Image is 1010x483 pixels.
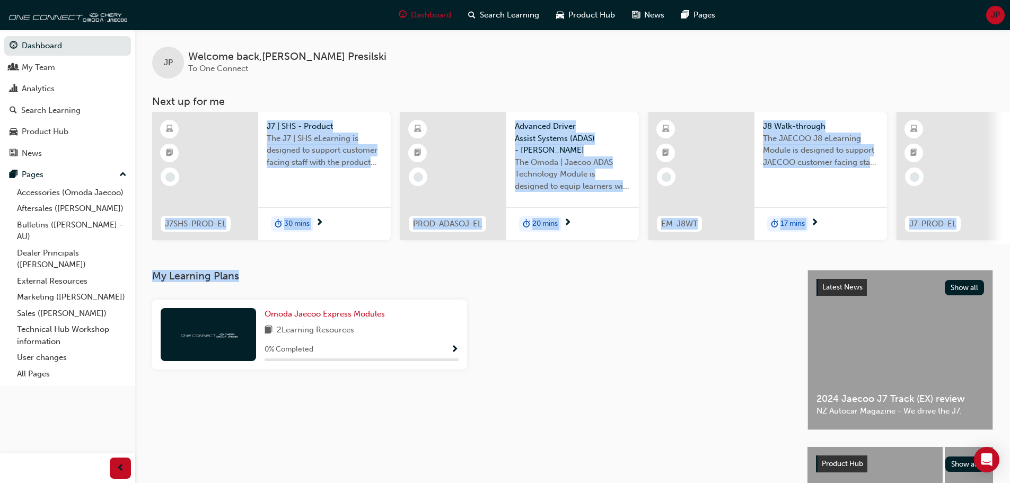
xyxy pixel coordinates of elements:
span: learningResourceType_ELEARNING-icon [662,122,670,136]
span: J7SHS-PROD-EL [165,218,226,230]
span: pages-icon [10,170,17,180]
span: news-icon [632,8,640,22]
div: Pages [22,169,43,181]
a: Product Hub [4,122,131,142]
span: booktick-icon [414,146,421,160]
img: oneconnect [179,329,238,339]
a: Aftersales ([PERSON_NAME]) [13,200,131,217]
span: Product Hub [568,9,615,21]
a: Sales ([PERSON_NAME]) [13,305,131,322]
span: people-icon [10,63,17,73]
span: learningRecordVerb_NONE-icon [910,172,919,182]
span: up-icon [119,168,127,182]
span: learningResourceType_ELEARNING-icon [910,122,918,136]
span: Product Hub [822,459,863,468]
a: pages-iconPages [673,4,724,26]
a: guage-iconDashboard [390,4,460,26]
a: Product HubShow all [816,455,985,472]
span: booktick-icon [662,146,670,160]
a: car-iconProduct Hub [548,4,623,26]
span: The J7 | SHS eLearning is designed to support customer facing staff with the product and sales in... [267,133,382,169]
a: Analytics [4,79,131,99]
span: guage-icon [399,8,407,22]
a: Dealer Principals ([PERSON_NAME]) [13,245,131,273]
div: Open Intercom Messenger [974,447,999,472]
span: 17 mins [780,218,805,230]
h3: Next up for me [135,95,1010,108]
span: Search Learning [480,9,539,21]
a: news-iconNews [623,4,673,26]
img: oneconnect [5,4,127,25]
span: 0 % Completed [265,344,313,356]
button: Pages [4,165,131,185]
div: Search Learning [21,104,81,117]
a: PROD-ADASOJ-ELAdvanced Driver Assist Systems (ADAS) - [PERSON_NAME]The Omoda | Jaecoo ADAS Techno... [400,112,639,240]
span: 2 Learning Resources [277,324,354,337]
a: All Pages [13,366,131,382]
a: Marketing ([PERSON_NAME]) [13,289,131,305]
a: My Team [4,58,131,77]
span: duration-icon [275,217,282,231]
h3: My Learning Plans [152,270,791,282]
a: search-iconSearch Learning [460,4,548,26]
span: 2024 Jaecoo J7 Track (EX) review [816,393,984,405]
span: 20 mins [532,218,558,230]
span: Welcome back , [PERSON_NAME] Presilski [188,51,387,63]
a: Omoda Jaecoo Express Modules [265,308,389,320]
span: learningRecordVerb_NONE-icon [662,172,671,182]
a: User changes [13,349,131,366]
span: JP [164,57,173,69]
span: learningRecordVerb_NONE-icon [414,172,423,182]
span: guage-icon [10,41,17,51]
span: Show Progress [451,345,459,355]
span: Pages [693,9,715,21]
div: News [22,147,42,160]
a: News [4,144,131,163]
span: news-icon [10,149,17,159]
span: Dashboard [411,9,451,21]
span: J8 Walk-through [763,120,879,133]
span: prev-icon [117,462,125,475]
div: Product Hub [22,126,68,138]
span: JP [991,9,1000,21]
span: duration-icon [771,217,778,231]
div: Analytics [22,83,55,95]
a: Dashboard [4,36,131,56]
span: chart-icon [10,84,17,94]
button: Show all [945,280,985,295]
span: learningResourceType_ELEARNING-icon [166,122,173,136]
span: News [644,9,664,21]
span: PROD-ADASOJ-EL [413,218,482,230]
span: To One Connect [188,64,248,73]
span: 30 mins [284,218,310,230]
a: Search Learning [4,101,131,120]
a: Latest NewsShow all [816,279,984,296]
button: JP [986,6,1005,24]
button: Show all [945,456,985,472]
span: search-icon [10,106,17,116]
span: The JAECOO J8 eLearning Module is designed to support JAECOO customer facing staff with the produ... [763,133,879,169]
span: learningResourceType_ELEARNING-icon [414,122,421,136]
span: pages-icon [681,8,689,22]
span: next-icon [564,218,572,228]
a: External Resources [13,273,131,289]
span: The Omoda | Jaecoo ADAS Technology Module is designed to equip learners with essential knowledge ... [515,156,630,192]
span: car-icon [10,127,17,137]
span: book-icon [265,324,273,337]
div: My Team [22,62,55,74]
a: EM-J8WTJ8 Walk-throughThe JAECOO J8 eLearning Module is designed to support JAECOO customer facin... [648,112,887,240]
span: booktick-icon [910,146,918,160]
a: Latest NewsShow all2024 Jaecoo J7 Track (EX) reviewNZ Autocar Magazine - We drive the J7. [807,270,993,430]
a: Accessories (Omoda Jaecoo) [13,185,131,201]
a: Bulletins ([PERSON_NAME] - AU) [13,217,131,245]
span: NZ Autocar Magazine - We drive the J7. [816,405,984,417]
span: J7-PROD-EL [909,218,956,230]
span: Latest News [822,283,863,292]
span: search-icon [468,8,476,22]
span: EM-J8WT [661,218,698,230]
span: duration-icon [523,217,530,231]
span: J7 | SHS - Product [267,120,382,133]
span: learningRecordVerb_NONE-icon [165,172,175,182]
